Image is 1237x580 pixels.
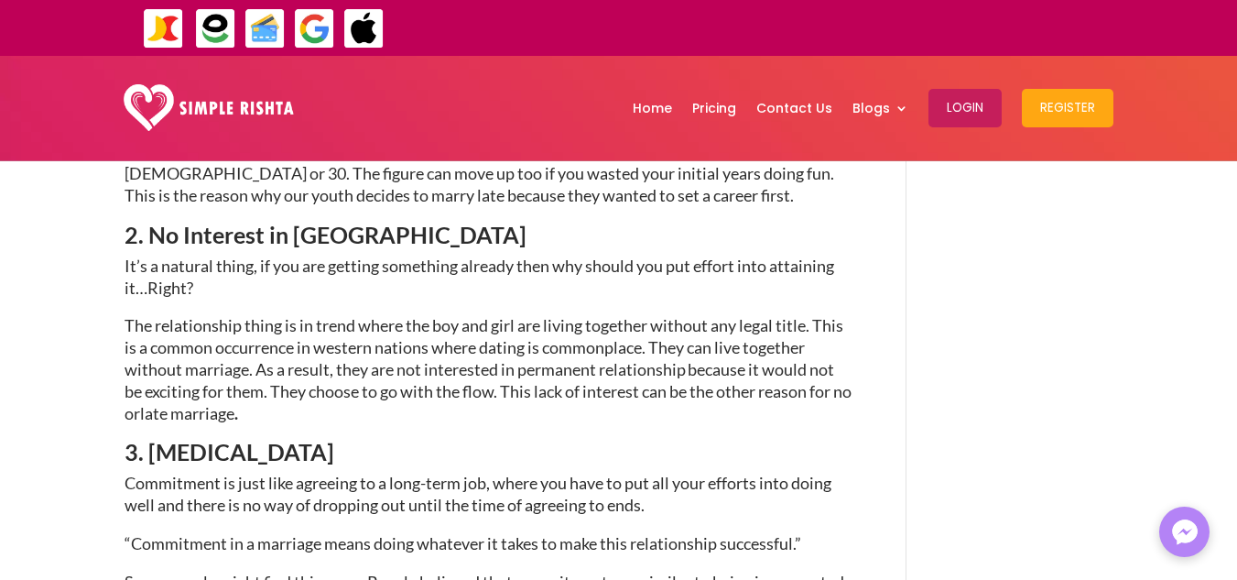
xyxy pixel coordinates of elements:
[343,8,385,49] img: ApplePay-icon
[125,221,526,248] span: 2. No Interest in [GEOGRAPHIC_DATA]
[756,60,832,156] a: Contact Us
[1022,89,1113,127] button: Register
[125,315,852,422] span: The relationship thing is in trend where the boy and girl are living together without any legal t...
[244,8,286,49] img: Credit Cards
[234,403,238,423] span: .
[928,89,1002,127] button: Login
[1022,60,1113,156] a: Register
[1166,514,1203,551] img: Messenger
[633,60,672,156] a: Home
[125,473,831,515] span: Commitment is just like agreeing to a long-term job, where you have to put all your efforts into ...
[125,438,334,465] span: 3. [MEDICAL_DATA]
[143,8,184,49] img: JazzCash-icon
[125,533,801,553] span: “Commitment in a marriage means doing whatever it takes to make this relationship successful.”
[140,403,234,423] span: late marriage
[692,60,736,156] a: Pricing
[852,60,908,156] a: Blogs
[125,256,834,298] span: It’s a natural thing, if you are getting something already then why should you put effort into at...
[294,8,335,49] img: GooglePay-icon
[928,60,1002,156] a: Login
[195,8,236,49] img: EasyPaisa-icon
[125,141,834,205] span: If you work hard and stay employed for a while, you may be able to achieve financial stability at...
